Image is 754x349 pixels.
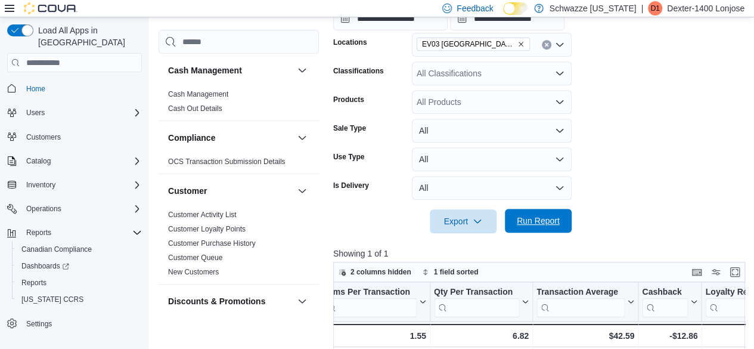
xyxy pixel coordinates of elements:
label: Use Type [333,152,364,162]
button: Customers [2,128,147,146]
span: Cash Out Details [168,104,222,113]
span: Inventory [26,180,55,190]
div: Transaction Average [536,287,625,317]
label: Is Delivery [333,181,369,190]
span: Customer Queue [168,253,222,262]
img: Cova [24,2,77,14]
button: Discounts & Promotions [295,294,309,308]
span: New Customers [168,267,219,277]
span: Cash Management [168,89,228,99]
button: 2 columns hidden [334,265,416,279]
label: Sale Type [333,123,366,133]
button: Customer [168,185,293,197]
span: Settings [21,316,142,331]
button: Home [2,79,147,97]
p: Showing 1 of 1 [333,248,749,260]
h3: Customer [168,185,207,197]
a: Settings [21,317,57,331]
div: 6.82 [433,329,528,343]
span: Operations [26,204,61,214]
div: Cash Management [159,87,319,121]
button: Compliance [168,132,293,144]
h3: Cash Management [168,64,242,76]
button: Cash Management [295,63,309,78]
span: Reports [21,278,46,288]
div: 1.55 [323,329,426,343]
div: Customer [159,208,319,284]
span: Customer Loyalty Points [168,224,246,234]
button: Items Per Transaction [323,287,426,317]
a: Customers [21,130,66,144]
div: Cashback [642,287,688,298]
button: Remove EV03 West Central from selection in this group [517,41,525,48]
div: Qty Per Transaction [433,287,519,298]
a: Dashboards [12,258,147,274]
input: Dark Mode [503,2,528,15]
button: Reports [2,224,147,241]
button: Open list of options [555,40,564,50]
a: Canadian Compliance [17,242,97,257]
button: Run Report [505,209,572,233]
span: Feedback [457,2,493,14]
button: Discounts & Promotions [168,295,293,307]
a: New Customers [168,268,219,276]
button: Compliance [295,131,309,145]
button: All [412,119,572,143]
span: D1 [650,1,659,16]
span: Settings [26,319,52,329]
div: Cashback [642,287,688,317]
span: Canadian Compliance [21,245,92,254]
button: Keyboard shortcuts [690,265,704,279]
span: Customers [21,129,142,144]
span: Catalog [26,156,51,166]
button: Users [21,106,49,120]
span: Dashboards [17,259,142,273]
button: Canadian Compliance [12,241,147,258]
span: [US_STATE] CCRS [21,295,83,304]
div: Items Per Transaction [323,287,417,298]
span: Reports [26,228,51,237]
label: Locations [333,38,367,47]
button: Display options [709,265,723,279]
input: Press the down key to open a popover containing a calendar. [333,7,448,30]
span: Export [437,209,489,233]
button: Reports [12,274,147,291]
a: Cash Management [168,90,228,98]
label: Classifications [333,66,384,76]
button: Catalog [21,154,55,168]
a: Customer Activity List [168,211,237,219]
div: Qty Per Transaction [433,287,519,317]
span: Users [26,108,45,118]
h3: Compliance [168,132,215,144]
button: Export [430,209,497,233]
button: [US_STATE] CCRS [12,291,147,308]
button: Inventory [21,178,60,192]
span: Canadian Compliance [17,242,142,257]
span: Reports [21,226,142,240]
span: 1 field sorted [434,267,479,277]
button: Open list of options [555,97,564,107]
button: Catalog [2,153,147,169]
button: Operations [2,200,147,217]
span: Load All Apps in [GEOGRAPHIC_DATA] [33,24,142,48]
button: Clear input [542,40,551,50]
div: -$12.86 [642,329,697,343]
button: Users [2,104,147,121]
span: Inventory [21,178,142,192]
span: Washington CCRS [17,292,142,307]
div: Transaction Average [536,287,625,298]
div: $42.59 [536,329,634,343]
span: Run Report [517,215,560,227]
button: 1 field sorted [417,265,483,279]
span: 2 columns hidden [350,267,411,277]
button: Cash Management [168,64,293,76]
button: Open list of options [555,69,564,78]
span: EV03 [GEOGRAPHIC_DATA] [422,38,515,50]
a: OCS Transaction Submission Details [168,157,286,166]
button: All [412,176,572,200]
button: Enter fullscreen [728,265,742,279]
a: Customer Loyalty Points [168,225,246,233]
button: Inventory [2,177,147,193]
span: Dashboards [21,261,69,271]
button: Transaction Average [536,287,634,317]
